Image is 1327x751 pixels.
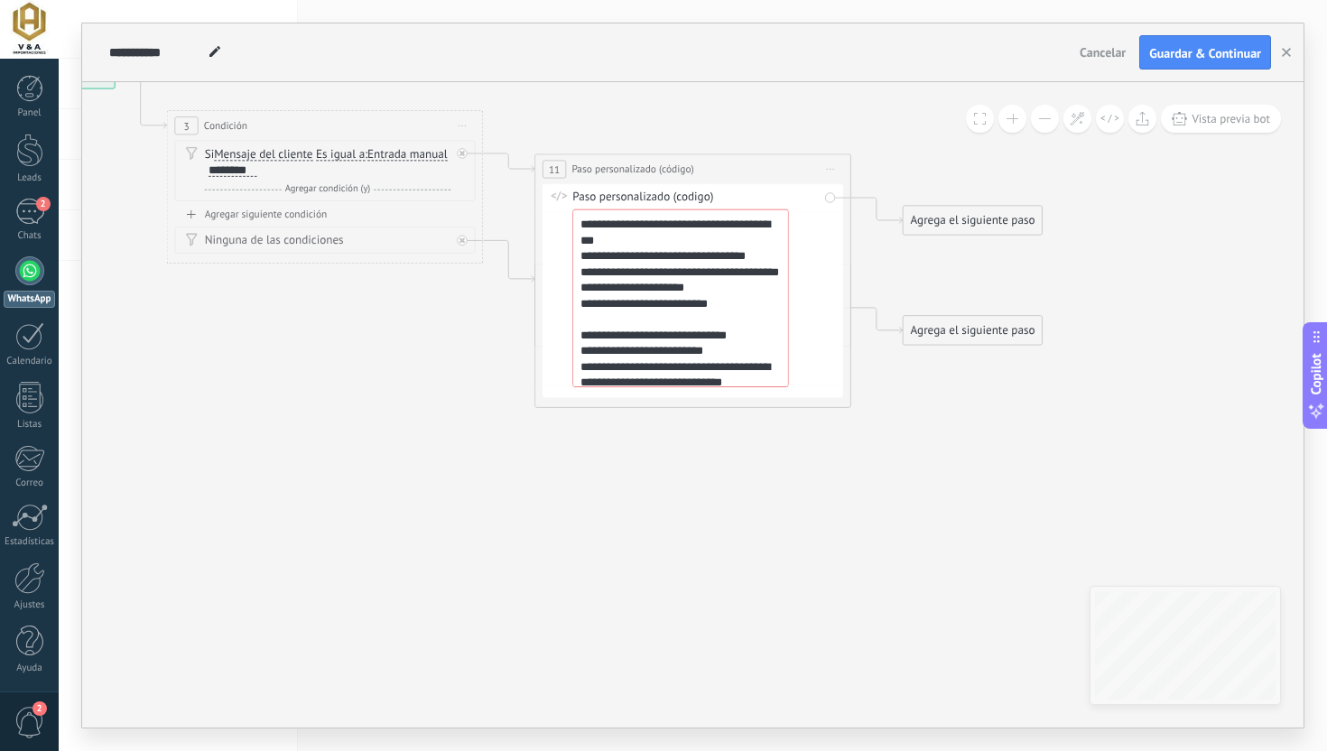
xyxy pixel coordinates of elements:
span: Es igual a [316,148,365,161]
div: WhatsApp [4,291,55,308]
span: Cancelar [1080,44,1126,60]
button: Guardar & Continuar [1139,35,1271,70]
span: Agregar condición (y) [281,183,374,195]
button: Vista previa bot [1161,105,1281,133]
div: Si : [205,147,451,179]
div: Agregar siguiente condición [174,208,475,221]
div: Paso personalizado (codigo) [572,190,819,206]
div: Correo [4,477,56,489]
div: Agrega el siguiente paso [904,208,1043,234]
div: Leads [4,172,56,184]
div: Chats [4,230,56,242]
span: 2 [36,197,51,211]
span: Entrada manual [367,148,448,161]
span: Copilot [1307,354,1325,395]
span: 11 [549,162,560,176]
button: Cancelar [1072,39,1133,66]
div: Listas [4,419,56,431]
span: 2 [32,701,47,716]
div: Ajustes [4,599,56,611]
span: Guardar & Continuar [1149,47,1261,60]
span: Paso personalizado (código) [571,162,693,177]
span: 3 [183,119,189,133]
span: Condición [204,118,247,134]
div: Ayuda [4,663,56,674]
span: Vista previa bot [1192,111,1270,126]
div: Panel [4,107,56,119]
div: Estadísticas [4,536,56,548]
div: Agrega el siguiente paso [904,318,1043,344]
span: Mensaje del cliente [214,148,312,161]
div: Ninguna de las condiciones [205,233,451,249]
div: Calendario [4,356,56,367]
